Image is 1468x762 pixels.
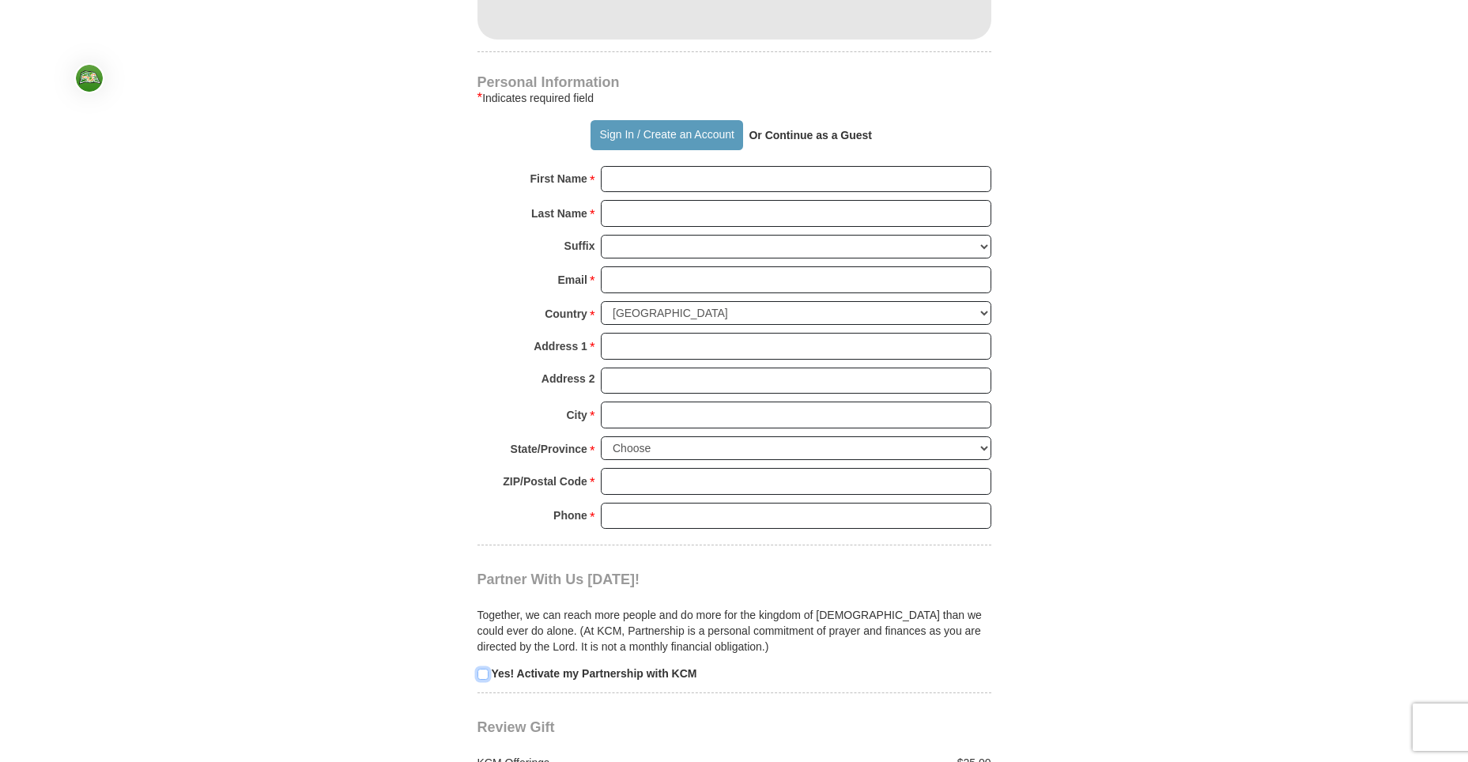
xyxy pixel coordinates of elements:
[477,607,991,654] p: Together, we can reach more people and do more for the kingdom of [DEMOGRAPHIC_DATA] than we coul...
[558,269,587,291] strong: Email
[564,235,595,257] strong: Suffix
[545,303,587,325] strong: Country
[511,438,587,460] strong: State/Province
[503,470,587,492] strong: ZIP/Postal Code
[542,368,595,390] strong: Address 2
[553,504,587,526] strong: Phone
[534,335,587,357] strong: Address 1
[491,667,696,680] strong: Yes! Activate my Partnership with KCM
[749,129,872,141] strong: Or Continue as a Guest
[477,76,991,89] h4: Personal Information
[530,168,587,190] strong: First Name
[477,571,640,587] span: Partner With Us [DATE]!
[477,719,555,735] span: Review Gift
[531,202,587,224] strong: Last Name
[566,404,587,426] strong: City
[591,120,743,150] button: Sign In / Create an Account
[477,89,991,108] div: Indicates required field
